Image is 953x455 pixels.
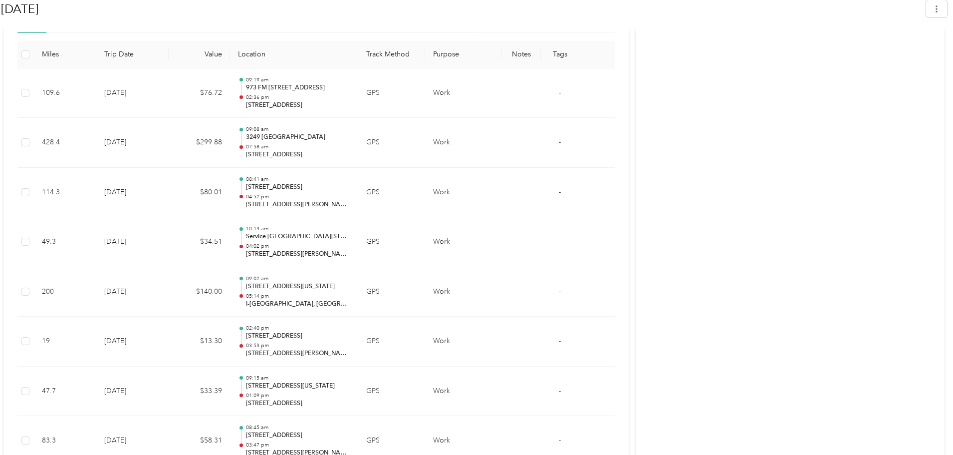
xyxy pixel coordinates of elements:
td: $76.72 [169,68,230,118]
td: GPS [358,317,425,367]
td: $33.39 [169,367,230,417]
td: GPS [358,217,425,267]
span: - [559,337,561,345]
td: [DATE] [96,367,168,417]
p: 3249 [GEOGRAPHIC_DATA] [246,133,350,142]
p: 04:02 pm [246,243,350,250]
th: Purpose [425,41,502,68]
td: $299.88 [169,118,230,168]
span: - [559,138,561,146]
td: [DATE] [96,217,168,267]
p: [STREET_ADDRESS] [246,399,350,408]
span: - [559,436,561,445]
p: [STREET_ADDRESS] [246,101,350,110]
p: I-[GEOGRAPHIC_DATA], [GEOGRAPHIC_DATA] [246,300,350,309]
p: 07:58 am [246,143,350,150]
th: Miles [34,41,97,68]
p: 04:52 pm [246,193,350,200]
p: [STREET_ADDRESS][US_STATE] [246,282,350,291]
p: [STREET_ADDRESS][PERSON_NAME] [246,250,350,259]
p: 01:09 pm [246,392,350,399]
p: 02:40 pm [246,325,350,332]
td: 428.4 [34,118,97,168]
p: 08:41 am [246,176,350,183]
p: [STREET_ADDRESS][US_STATE] [246,382,350,391]
span: - [559,387,561,395]
td: Work [425,267,502,317]
p: 05:14 pm [246,293,350,300]
p: 973 FM [STREET_ADDRESS] [246,83,350,92]
td: $80.01 [169,168,230,218]
td: $140.00 [169,267,230,317]
td: Work [425,168,502,218]
td: GPS [358,267,425,317]
p: Service [GEOGRAPHIC_DATA][STREET_ADDRESS][GEOGRAPHIC_DATA] [246,232,350,241]
p: 09:19 am [246,76,350,83]
p: [STREET_ADDRESS] [246,150,350,159]
p: 10:13 am [246,225,350,232]
span: - [559,88,561,97]
td: [DATE] [96,267,168,317]
p: 09:15 am [246,375,350,382]
td: [DATE] [96,68,168,118]
p: 09:08 am [246,126,350,133]
td: Work [425,217,502,267]
p: [STREET_ADDRESS] [246,431,350,440]
span: - [559,188,561,196]
td: Work [425,68,502,118]
th: Trip Date [96,41,168,68]
td: 200 [34,267,97,317]
td: [DATE] [96,168,168,218]
td: $13.30 [169,317,230,367]
th: Value [169,41,230,68]
td: 49.3 [34,217,97,267]
td: GPS [358,168,425,218]
td: 114.3 [34,168,97,218]
td: GPS [358,118,425,168]
td: [DATE] [96,317,168,367]
th: Tags [541,41,579,68]
p: [STREET_ADDRESS][PERSON_NAME] [246,200,350,209]
td: 19 [34,317,97,367]
td: Work [425,367,502,417]
td: [DATE] [96,118,168,168]
p: 08:45 am [246,424,350,431]
th: Track Method [358,41,425,68]
p: [STREET_ADDRESS] [246,183,350,192]
span: - [559,287,561,296]
td: 109.6 [34,68,97,118]
p: 03:53 pm [246,342,350,349]
th: Location [230,41,358,68]
p: 03:47 pm [246,442,350,449]
td: GPS [358,68,425,118]
span: - [559,237,561,246]
th: Notes [502,41,540,68]
td: GPS [358,367,425,417]
td: $34.51 [169,217,230,267]
td: 47.7 [34,367,97,417]
td: Work [425,317,502,367]
p: 09:02 am [246,275,350,282]
td: Work [425,118,502,168]
p: 02:36 pm [246,94,350,101]
p: [STREET_ADDRESS][PERSON_NAME] [246,349,350,358]
p: [STREET_ADDRESS] [246,332,350,341]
